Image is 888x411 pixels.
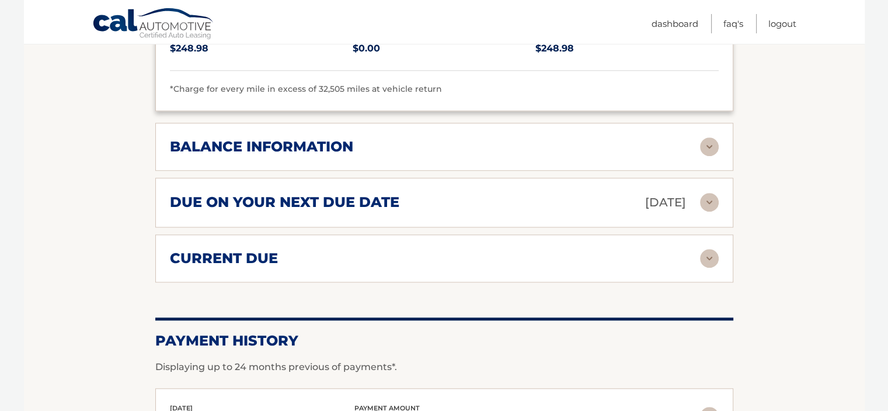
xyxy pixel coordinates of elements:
span: *Charge for every mile in excess of 32,505 miles at vehicle return [170,84,442,94]
a: Cal Automotive [92,8,215,42]
a: Logout [768,14,796,33]
p: [DATE] [645,192,686,213]
img: accordion-rest.svg [700,137,719,156]
p: $248.98 [170,40,353,57]
img: accordion-rest.svg [700,249,719,268]
h2: Payment History [155,332,733,350]
img: accordion-rest.svg [700,193,719,212]
p: Displaying up to 24 months previous of payments*. [155,360,733,374]
h2: due on your next due date [170,194,399,211]
p: $0.00 [353,40,535,57]
a: Dashboard [652,14,698,33]
h2: balance information [170,138,353,156]
p: $248.98 [535,40,718,57]
h2: current due [170,250,278,267]
a: FAQ's [723,14,743,33]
